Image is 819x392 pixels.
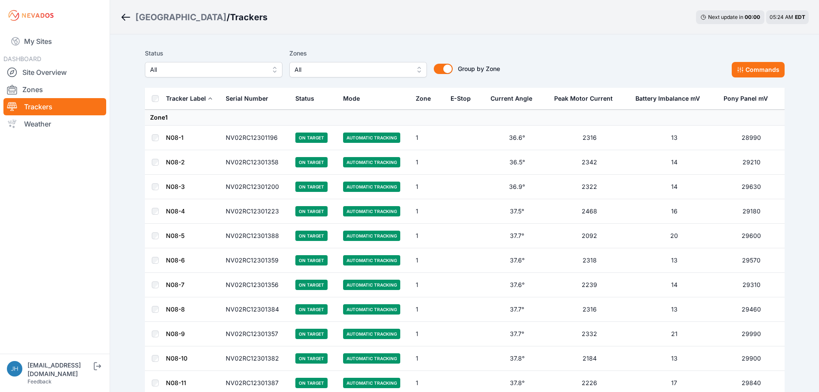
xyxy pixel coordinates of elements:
[135,11,227,23] a: [GEOGRAPHIC_DATA]
[451,94,471,103] div: E-Stop
[549,322,630,346] td: 2332
[549,150,630,175] td: 2342
[549,126,630,150] td: 2316
[411,346,445,371] td: 1
[7,9,55,22] img: Nevados
[3,55,41,62] span: DASHBOARD
[295,304,328,315] span: On Target
[411,322,445,346] td: 1
[343,157,400,167] span: Automatic Tracking
[343,304,400,315] span: Automatic Tracking
[491,88,539,109] button: Current Angle
[221,346,291,371] td: NV02RC12301382
[166,232,184,239] a: N08-5
[485,248,549,273] td: 37.6°
[3,31,106,52] a: My Sites
[416,94,431,103] div: Zone
[485,346,549,371] td: 37.8°
[343,231,400,241] span: Automatic Tracking
[724,88,775,109] button: Pony Panel mV
[411,199,445,224] td: 1
[145,110,785,126] td: Zone 1
[295,157,328,167] span: On Target
[485,297,549,322] td: 37.7°
[166,330,185,337] a: N08-9
[411,224,445,248] td: 1
[485,175,549,199] td: 36.9°
[411,175,445,199] td: 1
[221,199,291,224] td: NV02RC12301223
[770,14,793,20] span: 05:24 AM
[630,297,718,322] td: 13
[343,94,360,103] div: Mode
[343,133,400,143] span: Automatic Tracking
[343,378,400,388] span: Automatic Tracking
[718,322,785,346] td: 29990
[718,297,785,322] td: 29460
[630,199,718,224] td: 16
[343,353,400,364] span: Automatic Tracking
[458,65,500,72] span: Group by Zone
[630,248,718,273] td: 13
[295,231,328,241] span: On Target
[3,115,106,133] a: Weather
[718,224,785,248] td: 29600
[295,378,328,388] span: On Target
[166,281,184,288] a: N08-7
[411,248,445,273] td: 1
[795,14,805,20] span: EDT
[451,88,478,109] button: E-Stop
[411,126,445,150] td: 1
[549,346,630,371] td: 2184
[145,62,282,77] button: All
[549,273,630,297] td: 2239
[226,88,275,109] button: Serial Number
[221,273,291,297] td: NV02RC12301356
[485,126,549,150] td: 36.6°
[343,182,400,192] span: Automatic Tracking
[221,248,291,273] td: NV02RC12301359
[221,322,291,346] td: NV02RC12301357
[630,175,718,199] td: 14
[295,255,328,265] span: On Target
[295,182,328,192] span: On Target
[295,353,328,364] span: On Target
[3,64,106,81] a: Site Overview
[630,126,718,150] td: 13
[708,14,743,20] span: Next update in
[491,94,532,103] div: Current Angle
[718,346,785,371] td: 29900
[630,346,718,371] td: 13
[343,255,400,265] span: Automatic Tracking
[554,88,620,109] button: Peak Motor Current
[724,94,768,103] div: Pony Panel mV
[745,14,760,21] div: 00 : 00
[295,133,328,143] span: On Target
[295,206,328,216] span: On Target
[166,207,185,215] a: N08-4
[732,62,785,77] button: Commands
[226,94,268,103] div: Serial Number
[3,98,106,115] a: Trackers
[718,273,785,297] td: 29310
[289,62,427,77] button: All
[411,150,445,175] td: 1
[166,134,184,141] a: N08-1
[718,248,785,273] td: 29570
[120,6,267,28] nav: Breadcrumb
[230,11,267,23] h3: Trackers
[718,150,785,175] td: 29210
[549,175,630,199] td: 2322
[221,150,291,175] td: NV02RC12301358
[635,94,700,103] div: Battery Imbalance mV
[295,280,328,290] span: On Target
[221,126,291,150] td: NV02RC12301196
[3,81,106,98] a: Zones
[295,94,314,103] div: Status
[485,273,549,297] td: 37.6°
[295,329,328,339] span: On Target
[718,175,785,199] td: 29630
[485,199,549,224] td: 37.5°
[718,199,785,224] td: 29180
